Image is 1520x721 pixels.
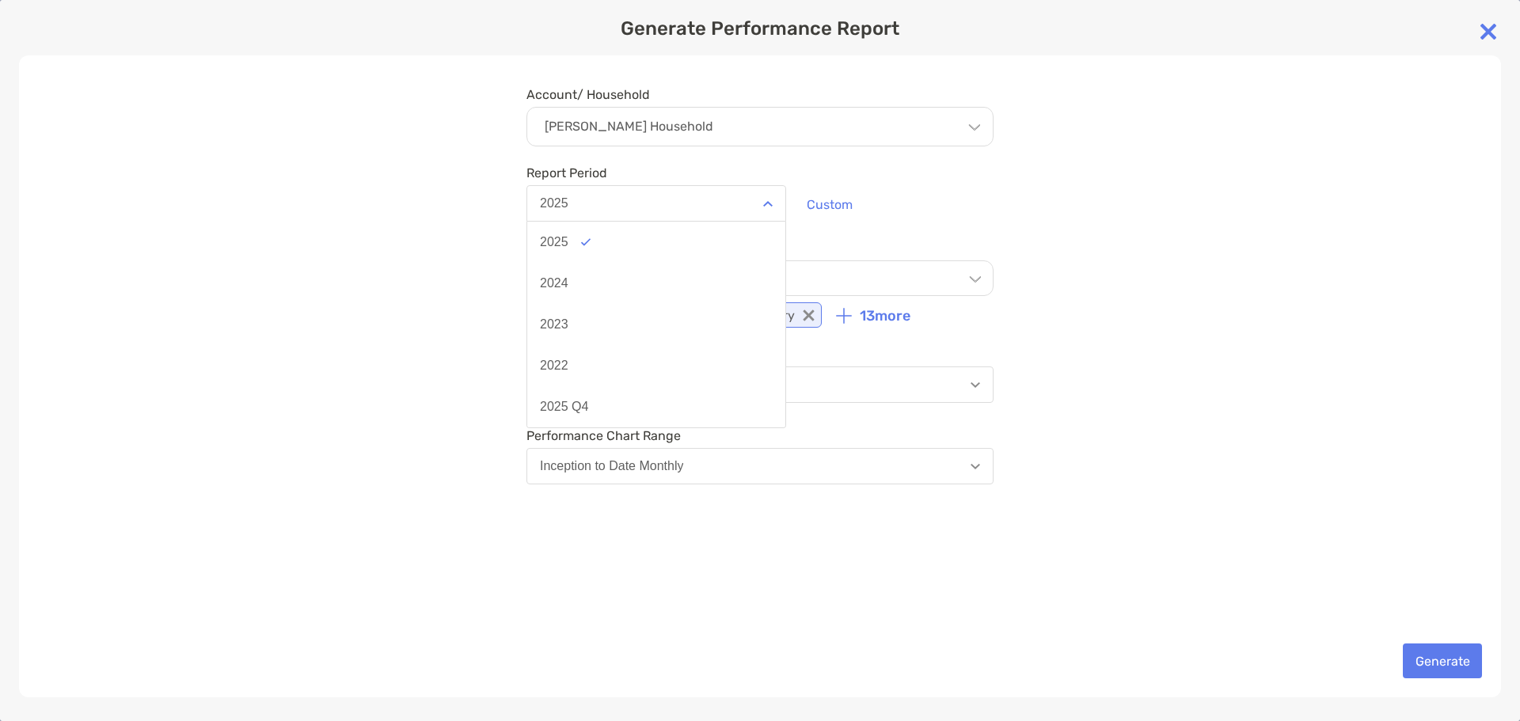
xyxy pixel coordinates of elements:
[527,263,785,304] button: 2024
[540,400,588,414] div: 2025 Q4
[527,222,785,263] button: 2025
[19,19,1501,39] p: Generate Performance Report
[540,276,568,290] div: 2024
[526,87,650,102] label: Account/ Household
[860,308,910,324] p: 13 more
[540,196,568,211] div: 2025
[526,428,994,443] span: Performance Chart Range
[1472,16,1504,47] img: close modal icon
[971,382,980,388] img: Open dropdown arrow
[540,235,568,249] div: 2025
[971,464,980,469] img: Open dropdown arrow
[1403,643,1482,678] button: Generate
[527,345,785,386] button: 2022
[763,201,773,207] img: Open dropdown arrow
[526,165,786,180] span: Report Period
[545,120,713,134] p: [PERSON_NAME] Household
[540,317,568,332] div: 2023
[794,187,864,222] button: Custom
[836,308,852,324] img: icon plus
[581,238,591,246] img: Option icon
[540,459,683,473] div: Inception to Date Monthly
[526,448,994,484] button: Inception to Date Monthly
[540,359,568,373] div: 2022
[526,185,786,222] button: 2025
[527,386,785,427] button: 2025 Q4
[527,304,785,345] button: 2023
